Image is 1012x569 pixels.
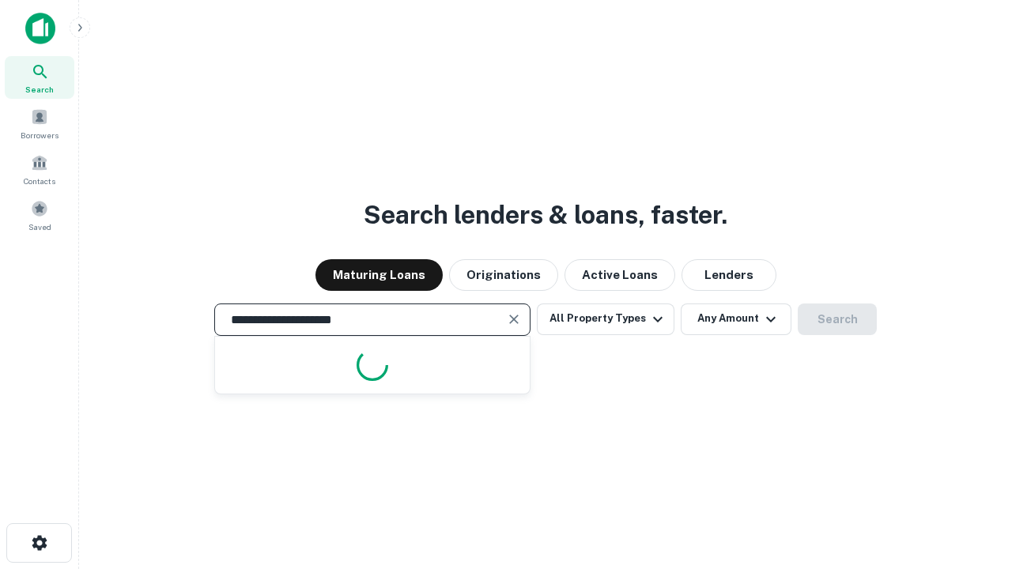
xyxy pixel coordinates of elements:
[24,175,55,187] span: Contacts
[503,308,525,330] button: Clear
[28,220,51,233] span: Saved
[25,13,55,44] img: capitalize-icon.png
[565,259,675,291] button: Active Loans
[5,194,74,236] a: Saved
[933,443,1012,518] iframe: Chat Widget
[25,83,54,96] span: Search
[5,148,74,190] a: Contacts
[537,303,674,335] button: All Property Types
[21,129,59,141] span: Borrowers
[5,56,74,99] a: Search
[5,102,74,145] a: Borrowers
[449,259,558,291] button: Originations
[315,259,443,291] button: Maturing Loans
[682,259,776,291] button: Lenders
[364,196,727,234] h3: Search lenders & loans, faster.
[681,303,791,335] button: Any Amount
